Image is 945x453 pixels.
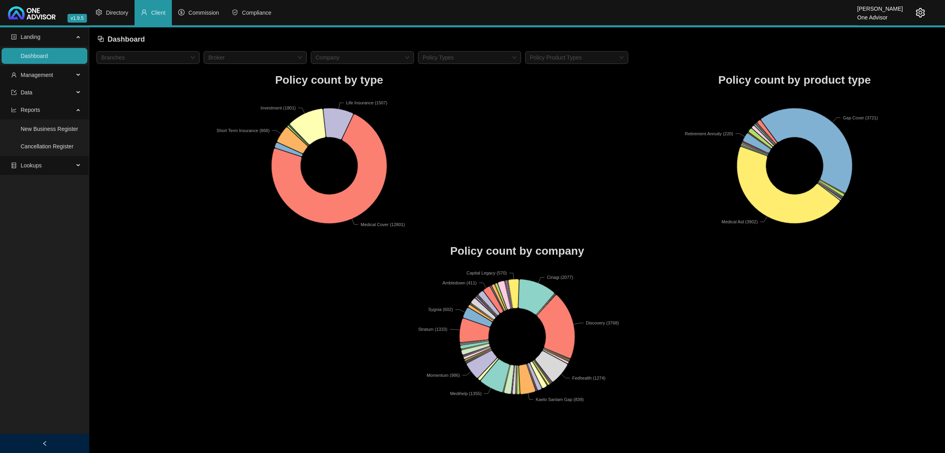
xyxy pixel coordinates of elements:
h1: Policy count by type [96,71,562,89]
span: setting [916,8,925,17]
span: user [141,9,147,15]
text: Stratum (1333) [418,327,447,332]
span: Lookups [21,162,42,169]
span: dollar [178,9,185,15]
text: Medical Aid (3902) [722,219,758,224]
span: database [11,163,17,168]
span: user [11,72,17,78]
text: Discovery (3768) [586,321,619,325]
span: safety [232,9,238,15]
text: Short Term Insurance (868) [217,128,270,132]
text: Momentum (986) [427,373,460,378]
text: Medical Cover (12801) [361,222,405,226]
span: Dashboard [108,35,145,43]
text: Fedhealth (1274) [572,376,606,380]
text: Life Insurance (1507) [346,100,387,105]
text: Ambledown (411) [443,280,477,285]
text: Kaelo Sanlam Gap (839) [536,397,584,402]
text: Gap Cover (3721) [843,115,878,120]
text: Investment (1801) [261,106,296,110]
a: Dashboard [21,53,48,59]
a: Cancellation Register [21,143,73,150]
span: profile [11,34,17,40]
a: New Business Register [21,126,78,132]
span: block [97,35,104,42]
div: [PERSON_NAME] [857,2,903,11]
span: setting [96,9,102,15]
text: Cinagi (2077) [547,275,573,280]
span: import [11,90,17,95]
span: Commission [189,10,219,16]
text: Retirement Annuity (220) [685,131,733,136]
span: Reports [21,107,40,113]
div: One Advisor [857,11,903,19]
img: 2df55531c6924b55f21c4cf5d4484680-logo-light.svg [8,6,56,19]
span: Compliance [242,10,271,16]
h1: Policy count by company [96,242,938,260]
text: Sygnia (602) [428,307,453,312]
span: Landing [21,34,40,40]
span: Management [21,72,53,78]
span: Data [21,89,33,96]
span: Directory [106,10,128,16]
text: Medihelp (1355) [450,391,482,396]
span: v1.9.5 [67,14,87,23]
span: left [42,441,48,446]
span: line-chart [11,107,17,113]
span: Client [151,10,166,16]
text: Capital Legacy (570) [467,271,507,275]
